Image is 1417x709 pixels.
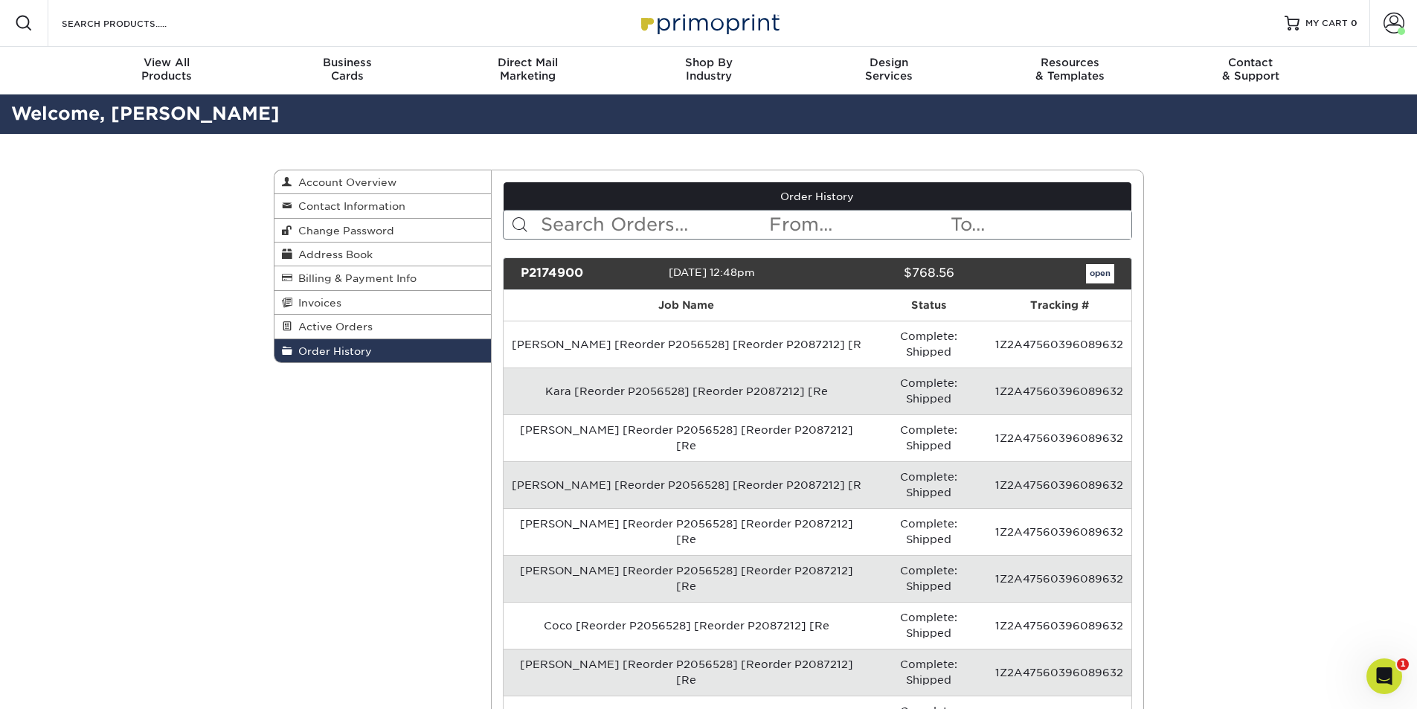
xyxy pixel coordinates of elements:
[292,248,373,260] span: Address Book
[768,211,949,239] input: From...
[437,56,618,83] div: Marketing
[77,56,257,69] span: View All
[634,7,783,39] img: Primoprint
[988,602,1131,649] td: 1Z2A47560396089632
[539,211,768,239] input: Search Orders...
[980,56,1160,69] span: Resources
[257,47,437,94] a: BusinessCards
[77,56,257,83] div: Products
[504,368,869,414] td: Kara [Reorder P2056528] [Reorder P2087212] [Re
[504,290,869,321] th: Job Name
[504,461,869,508] td: [PERSON_NAME] [Reorder P2056528] [Reorder P2087212] [R
[869,508,988,555] td: Complete: Shipped
[274,339,492,362] a: Order History
[504,649,869,696] td: [PERSON_NAME] [Reorder P2056528] [Reorder P2087212] [Re
[618,47,799,94] a: Shop ByIndustry
[988,508,1131,555] td: 1Z2A47560396089632
[437,56,618,69] span: Direct Mail
[292,297,341,309] span: Invoices
[869,461,988,508] td: Complete: Shipped
[988,649,1131,696] td: 1Z2A47560396089632
[869,414,988,461] td: Complete: Shipped
[1160,47,1341,94] a: Contact& Support
[869,321,988,368] td: Complete: Shipped
[274,315,492,339] a: Active Orders
[60,14,205,32] input: SEARCH PRODUCTS.....
[1397,658,1409,670] span: 1
[618,56,799,83] div: Industry
[437,47,618,94] a: Direct MailMarketing
[274,194,492,218] a: Contact Information
[292,272,417,284] span: Billing & Payment Info
[4,664,126,704] iframe: Google Customer Reviews
[618,56,799,69] span: Shop By
[257,56,437,69] span: Business
[1086,264,1114,283] a: open
[988,368,1131,414] td: 1Z2A47560396089632
[980,47,1160,94] a: Resources& Templates
[1351,18,1357,28] span: 0
[504,602,869,649] td: Coco [Reorder P2056528] [Reorder P2087212] [Re
[799,56,980,83] div: Services
[504,508,869,555] td: [PERSON_NAME] [Reorder P2056528] [Reorder P2087212] [Re
[77,47,257,94] a: View AllProducts
[669,266,755,278] span: [DATE] 12:48pm
[504,321,869,368] td: [PERSON_NAME] [Reorder P2056528] [Reorder P2087212] [R
[274,170,492,194] a: Account Overview
[274,243,492,266] a: Address Book
[1160,56,1341,69] span: Contact
[510,264,669,283] div: P2174900
[292,321,373,333] span: Active Orders
[292,176,396,188] span: Account Overview
[799,56,980,69] span: Design
[949,211,1131,239] input: To...
[504,182,1131,211] a: Order History
[257,56,437,83] div: Cards
[980,56,1160,83] div: & Templates
[292,225,394,237] span: Change Password
[988,321,1131,368] td: 1Z2A47560396089632
[806,264,965,283] div: $768.56
[504,555,869,602] td: [PERSON_NAME] [Reorder P2056528] [Reorder P2087212] [Re
[869,368,988,414] td: Complete: Shipped
[988,290,1131,321] th: Tracking #
[869,649,988,696] td: Complete: Shipped
[799,47,980,94] a: DesignServices
[274,219,492,243] a: Change Password
[869,290,988,321] th: Status
[988,461,1131,508] td: 1Z2A47560396089632
[274,266,492,290] a: Billing & Payment Info
[988,414,1131,461] td: 1Z2A47560396089632
[1305,17,1348,30] span: MY CART
[292,345,372,357] span: Order History
[504,414,869,461] td: [PERSON_NAME] [Reorder P2056528] [Reorder P2087212] [Re
[869,555,988,602] td: Complete: Shipped
[1160,56,1341,83] div: & Support
[988,555,1131,602] td: 1Z2A47560396089632
[1366,658,1402,694] iframe: Intercom live chat
[869,602,988,649] td: Complete: Shipped
[292,200,405,212] span: Contact Information
[274,291,492,315] a: Invoices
